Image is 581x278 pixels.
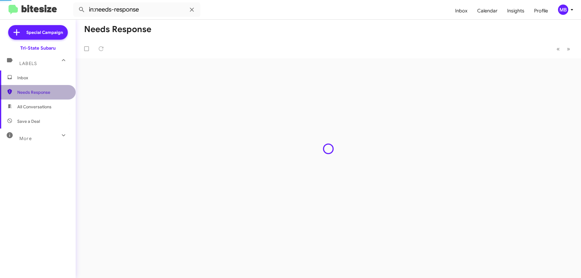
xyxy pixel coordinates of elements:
[563,43,574,55] button: Next
[17,89,69,95] span: Needs Response
[8,25,68,40] a: Special Campaign
[19,136,32,141] span: More
[17,104,51,110] span: All Conversations
[20,45,56,51] div: Tri-State Subaru
[556,45,560,53] span: «
[450,2,472,20] a: Inbox
[553,43,563,55] button: Previous
[73,2,200,17] input: Search
[84,25,151,34] h1: Needs Response
[17,75,69,81] span: Inbox
[553,5,574,15] button: MB
[529,2,553,20] a: Profile
[558,5,568,15] div: MB
[19,61,37,66] span: Labels
[17,118,40,124] span: Save a Deal
[553,43,574,55] nav: Page navigation example
[472,2,502,20] a: Calendar
[567,45,570,53] span: »
[26,29,63,35] span: Special Campaign
[502,2,529,20] a: Insights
